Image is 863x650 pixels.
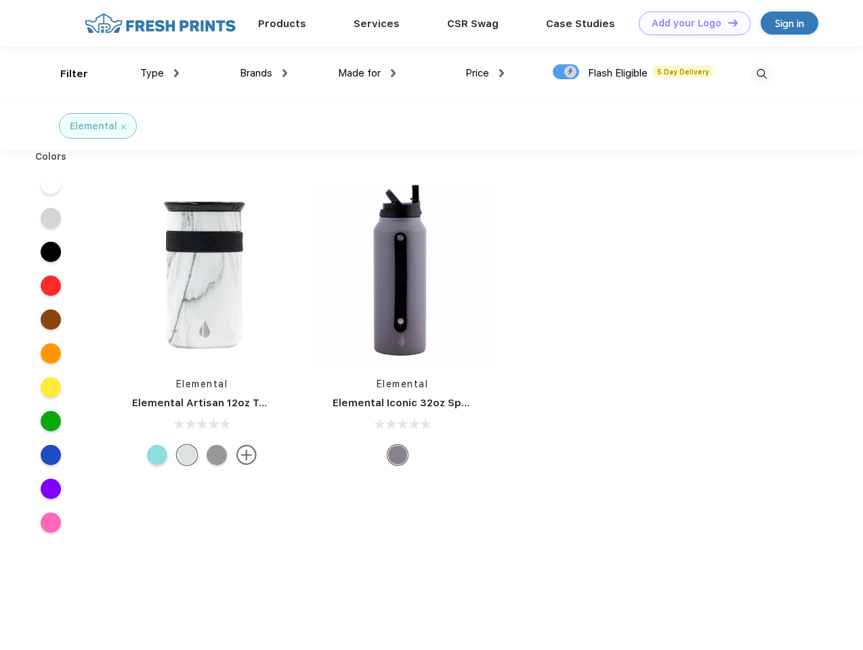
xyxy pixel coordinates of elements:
[312,183,492,364] img: func=resize&h=266
[177,445,197,465] div: White Marble
[81,12,240,35] img: fo%20logo%202.webp
[25,150,77,164] div: Colors
[728,19,738,26] img: DT
[147,445,167,465] div: Robin's Egg
[132,397,295,409] a: Elemental Artisan 12oz Tumbler
[387,445,408,465] div: Graphite
[465,67,489,79] span: Price
[588,67,648,79] span: Flash Eligible
[258,18,306,30] a: Products
[354,18,400,30] a: Services
[112,183,292,364] img: func=resize&h=266
[653,66,713,78] span: 5 Day Delivery
[338,67,381,79] span: Made for
[775,16,804,31] div: Sign in
[391,69,396,77] img: dropdown.png
[70,119,117,133] div: Elemental
[652,18,721,29] div: Add your Logo
[447,18,499,30] a: CSR Swag
[282,69,287,77] img: dropdown.png
[60,66,88,82] div: Filter
[176,378,228,389] a: Elemental
[236,445,257,465] img: more.svg
[240,67,272,79] span: Brands
[751,63,773,85] img: desktop_search.svg
[174,69,179,77] img: dropdown.png
[377,378,429,389] a: Elemental
[499,69,504,77] img: dropdown.png
[140,67,164,79] span: Type
[761,12,818,35] a: Sign in
[207,445,227,465] div: Graphite
[333,397,547,409] a: Elemental Iconic 32oz Sport Water Bottle
[121,125,126,129] img: filter_cancel.svg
